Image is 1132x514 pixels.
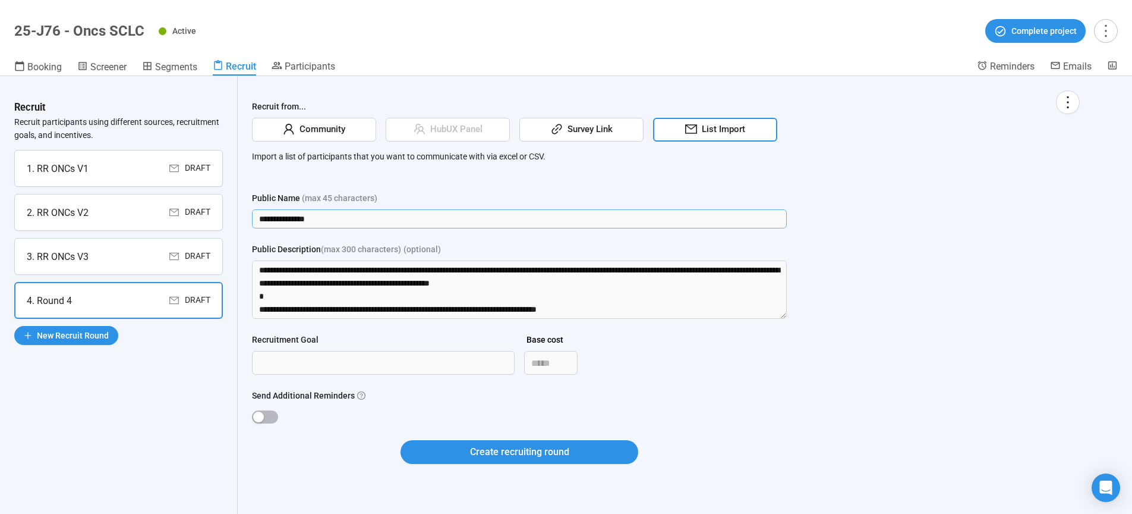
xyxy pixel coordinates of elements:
[1060,94,1076,110] span: more
[425,123,483,137] span: HubUX Panel
[27,293,72,308] div: 4. Round 4
[1056,90,1080,114] button: more
[185,205,210,220] div: Draft
[1011,24,1077,37] span: Complete project
[142,60,197,76] a: Segments
[985,19,1086,43] button: Complete project
[27,249,89,264] div: 3. RR ONCs V3
[169,208,179,217] span: mail
[272,60,335,74] a: Participants
[213,60,256,76] a: Recruit
[401,440,638,464] button: Create recruiting round
[697,123,745,137] span: List Import
[252,389,365,402] label: Send Additional Reminders
[302,192,377,205] span: (max 45 characters)
[14,326,118,345] button: plusNew Recruit Round
[14,23,144,39] h1: 25-J76 - Oncs SCLC
[252,333,319,346] div: Recruitment Goal
[226,61,256,72] span: Recruit
[1094,19,1118,43] button: more
[977,60,1035,74] a: Reminders
[252,243,401,256] div: Public Description
[1092,474,1120,502] div: Open Intercom Messenger
[526,333,563,346] div: Base cost
[155,61,197,73] span: Segments
[252,150,1080,163] p: Import a list of participants that you want to communicate with via excel or CSV.
[169,252,179,261] span: mail
[414,123,425,135] span: team
[185,249,210,264] div: Draft
[470,444,569,459] span: Create recruiting round
[283,123,295,135] span: user
[295,123,345,137] span: Community
[185,161,210,176] div: Draft
[252,410,278,424] button: Send Additional Reminders
[37,329,109,342] span: New Recruit Round
[77,60,127,76] a: Screener
[14,115,223,142] p: Recruit participants using different sources, recruitment goals, and incentives.
[403,243,441,256] span: (optional)
[24,331,32,340] span: plus
[990,61,1035,72] span: Reminders
[90,61,127,73] span: Screener
[563,123,613,137] span: Survey Link
[27,205,89,220] div: 2. RR ONCs V2
[1063,61,1092,72] span: Emails
[169,164,179,173] span: mail
[252,100,1080,118] div: Recruit from...
[185,293,210,308] div: Draft
[172,26,196,36] span: Active
[1098,23,1114,39] span: more
[169,296,179,305] span: mail
[285,61,335,72] span: Participants
[27,161,89,176] div: 1. RR ONCs V1
[252,192,377,205] div: Public Name
[685,123,697,135] span: mail
[14,100,46,115] h3: Recruit
[321,243,401,256] span: (max 300 characters)
[1050,60,1092,74] a: Emails
[551,123,563,135] span: link
[357,391,365,400] span: question-circle
[27,61,62,73] span: Booking
[14,60,62,76] a: Booking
